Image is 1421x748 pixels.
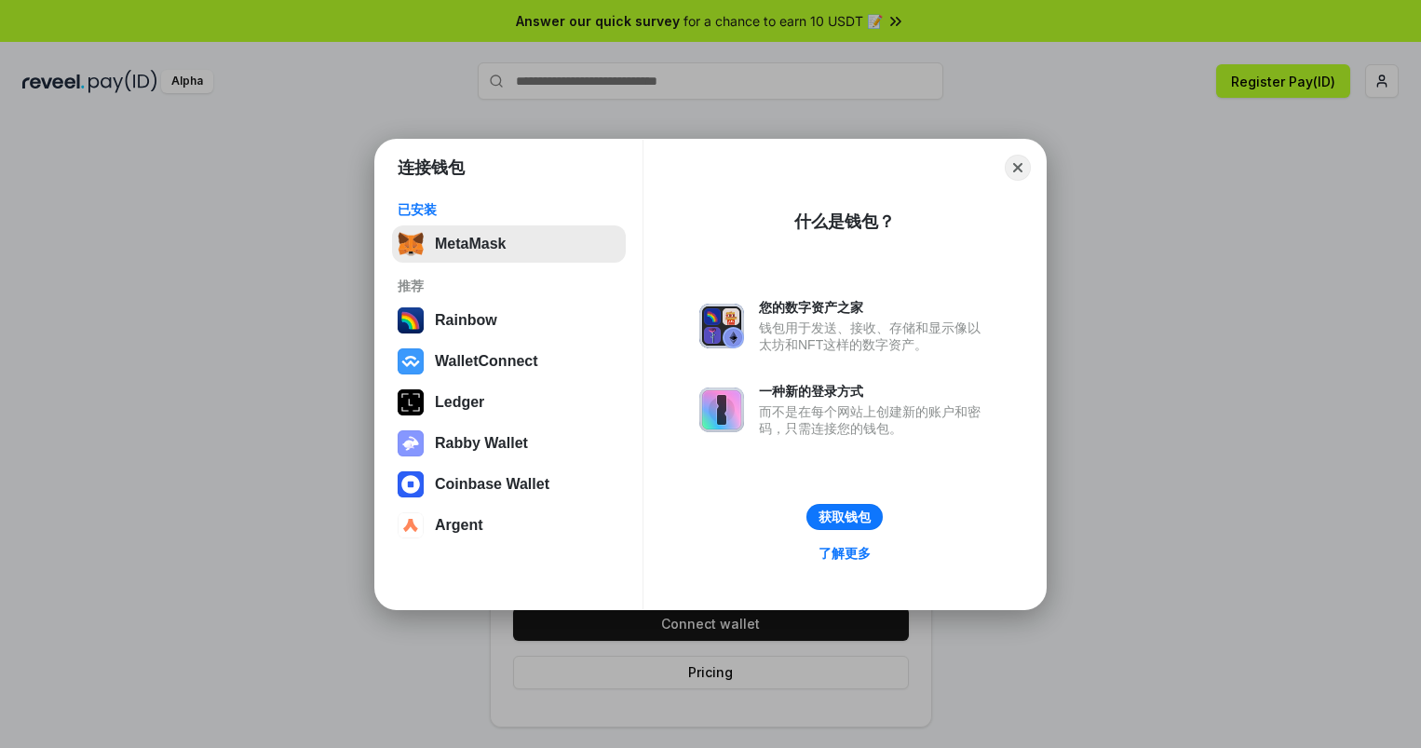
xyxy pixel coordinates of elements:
button: Ledger [392,384,626,421]
img: svg+xml,%3Csvg%20width%3D%2228%22%20height%3D%2228%22%20viewBox%3D%220%200%2028%2028%22%20fill%3D... [398,471,424,497]
div: 已安装 [398,201,620,218]
div: 一种新的登录方式 [759,383,990,400]
button: Close [1005,155,1031,181]
img: svg+xml,%3Csvg%20xmlns%3D%22http%3A%2F%2Fwww.w3.org%2F2000%2Fsvg%22%20fill%3D%22none%22%20viewBox... [699,388,744,432]
div: Coinbase Wallet [435,476,549,493]
img: svg+xml,%3Csvg%20xmlns%3D%22http%3A%2F%2Fwww.w3.org%2F2000%2Fsvg%22%20fill%3D%22none%22%20viewBox... [699,304,744,348]
img: svg+xml,%3Csvg%20xmlns%3D%22http%3A%2F%2Fwww.w3.org%2F2000%2Fsvg%22%20width%3D%2228%22%20height%3... [398,389,424,415]
button: Argent [392,507,626,544]
h1: 连接钱包 [398,156,465,179]
button: WalletConnect [392,343,626,380]
button: 获取钱包 [806,504,883,530]
button: Coinbase Wallet [392,466,626,503]
div: 钱包用于发送、接收、存储和显示像以太坊和NFT这样的数字资产。 [759,320,990,353]
button: MetaMask [392,225,626,263]
button: Rainbow [392,302,626,339]
img: svg+xml,%3Csvg%20width%3D%2228%22%20height%3D%2228%22%20viewBox%3D%220%200%2028%2028%22%20fill%3D... [398,512,424,538]
div: MetaMask [435,236,506,252]
img: svg+xml,%3Csvg%20xmlns%3D%22http%3A%2F%2Fwww.w3.org%2F2000%2Fsvg%22%20fill%3D%22none%22%20viewBox... [398,430,424,456]
div: 推荐 [398,278,620,294]
div: 了解更多 [819,545,871,562]
div: 而不是在每个网站上创建新的账户和密码，只需连接您的钱包。 [759,403,990,437]
img: svg+xml,%3Csvg%20fill%3D%22none%22%20height%3D%2233%22%20viewBox%3D%220%200%2035%2033%22%20width%... [398,231,424,257]
img: svg+xml,%3Csvg%20width%3D%2228%22%20height%3D%2228%22%20viewBox%3D%220%200%2028%2028%22%20fill%3D... [398,348,424,374]
div: Rabby Wallet [435,435,528,452]
div: 您的数字资产之家 [759,299,990,316]
div: Argent [435,517,483,534]
div: 什么是钱包？ [794,211,895,233]
a: 了解更多 [807,541,882,565]
img: svg+xml,%3Csvg%20width%3D%22120%22%20height%3D%22120%22%20viewBox%3D%220%200%20120%20120%22%20fil... [398,307,424,333]
button: Rabby Wallet [392,425,626,462]
div: WalletConnect [435,353,538,370]
div: Ledger [435,394,484,411]
div: 获取钱包 [819,509,871,525]
div: Rainbow [435,312,497,329]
